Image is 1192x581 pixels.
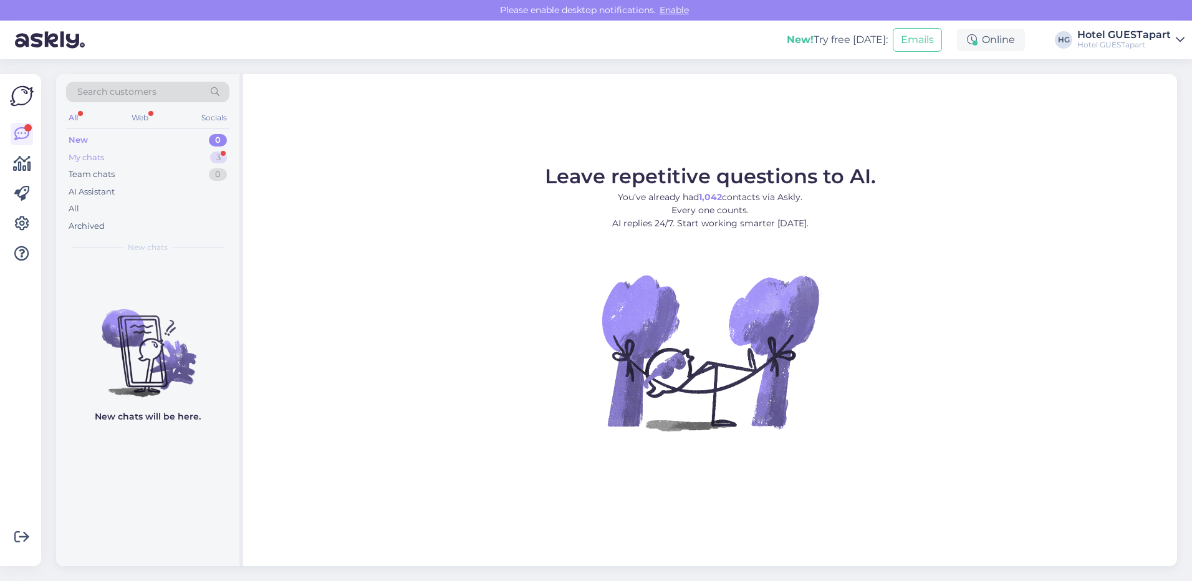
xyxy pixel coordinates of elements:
[210,151,227,164] div: 3
[598,240,822,464] img: No Chat active
[77,85,156,98] span: Search customers
[69,220,105,233] div: Archived
[545,191,876,230] p: You’ve already had contacts via Askly. Every one counts. AI replies 24/7. Start working smarter [...
[69,203,79,215] div: All
[10,84,34,108] img: Askly Logo
[545,164,876,188] span: Leave repetitive questions to AI.
[69,134,88,146] div: New
[69,151,104,164] div: My chats
[1077,40,1171,50] div: Hotel GUESTapart
[209,134,227,146] div: 0
[957,29,1025,51] div: Online
[69,168,115,181] div: Team chats
[69,186,115,198] div: AI Assistant
[95,410,201,423] p: New chats will be here.
[66,110,80,126] div: All
[787,32,888,47] div: Try free [DATE]:
[656,4,693,16] span: Enable
[1077,30,1171,40] div: Hotel GUESTapart
[787,34,814,46] b: New!
[1077,30,1185,50] a: Hotel GUESTapartHotel GUESTapart
[128,242,168,253] span: New chats
[209,168,227,181] div: 0
[893,28,942,52] button: Emails
[699,191,722,203] b: 1,042
[199,110,229,126] div: Socials
[1055,31,1072,49] div: HG
[56,287,239,399] img: No chats
[129,110,151,126] div: Web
